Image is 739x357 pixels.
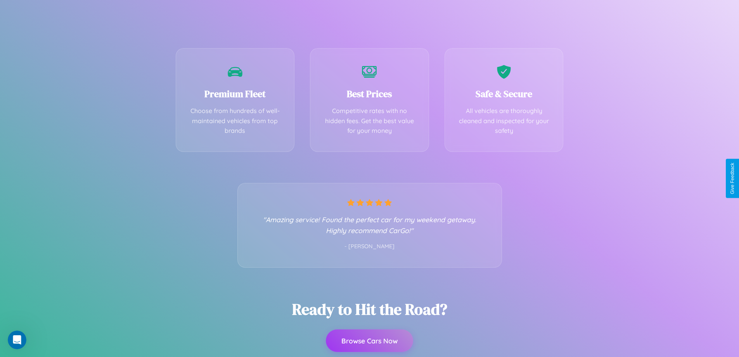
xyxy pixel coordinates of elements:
[730,163,735,194] div: Give Feedback
[326,329,413,352] button: Browse Cars Now
[322,87,417,100] h3: Best Prices
[188,87,283,100] h3: Premium Fleet
[188,106,283,136] p: Choose from hundreds of well-maintained vehicles from top brands
[457,106,552,136] p: All vehicles are thoroughly cleaned and inspected for your safety
[292,299,447,320] h2: Ready to Hit the Road?
[253,214,486,236] p: "Amazing service! Found the perfect car for my weekend getaway. Highly recommend CarGo!"
[322,106,417,136] p: Competitive rates with no hidden fees. Get the best value for your money
[8,331,26,349] iframe: Intercom live chat
[253,242,486,252] p: - [PERSON_NAME]
[457,87,552,100] h3: Safe & Secure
